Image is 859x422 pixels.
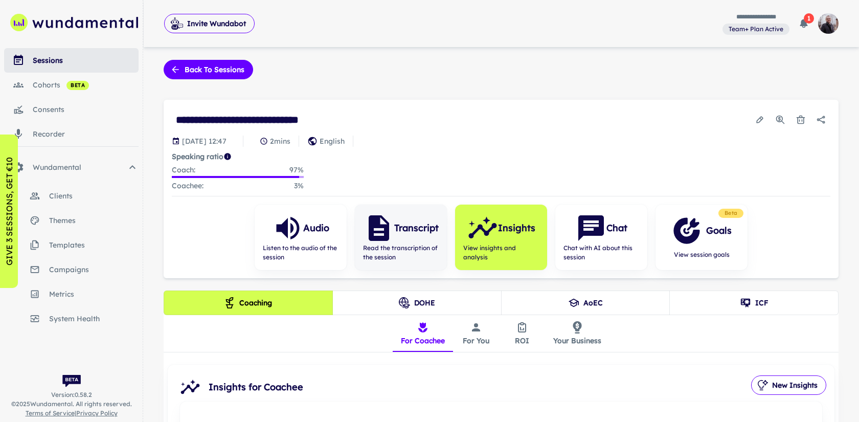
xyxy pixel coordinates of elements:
[545,315,609,352] button: Your Business
[294,180,304,192] p: 3 %
[33,162,126,173] span: Wundamental
[669,291,839,315] button: ICF
[49,313,139,324] span: system health
[463,243,539,262] span: View insights and analysis
[4,282,139,306] a: metrics
[4,208,139,233] a: themes
[794,13,814,34] button: 1
[26,409,118,418] span: |
[393,315,609,352] div: insights tabs
[164,14,255,33] button: Invite Wundabot
[818,13,839,34] img: photoURL
[355,205,447,270] button: TranscriptRead the transcription of the session
[263,243,338,262] span: Listen to the audio of the session
[164,60,253,79] button: Back to sessions
[270,136,290,147] p: 2 mins
[563,243,639,262] span: Chat with AI about this session
[751,110,769,129] button: Edit session
[792,110,810,129] button: Delete session
[303,221,329,235] h6: Audio
[172,152,223,161] strong: Speaking ratio
[33,55,139,66] div: sessions
[722,23,789,35] a: View and manage your current plan and billing details.
[499,315,545,352] button: ROI
[49,215,139,226] span: themes
[3,157,15,265] p: GIVE 3 SESSIONS, GET €10
[11,399,132,409] span: © 2025 Wundamental. All rights reserved.
[720,209,741,217] span: Beta
[76,409,118,417] a: Privacy Policy
[255,205,347,270] button: AudioListen to the audio of the session
[223,152,232,161] svg: Coach/coachee ideal ratio of speaking is roughly 20:80. Mentor/mentee ideal ratio of speaking is ...
[51,390,92,399] span: Version: 0.58.2
[453,315,499,352] button: For You
[4,122,139,146] a: recorder
[751,379,826,389] span: Generate new variation of insights
[812,110,830,129] button: Share session
[606,221,627,235] h6: Chat
[26,409,75,417] a: Terms of Service
[4,48,139,73] a: sessions
[164,13,255,34] span: Invite Wundabot to record a meeting
[363,243,439,262] span: Read the transcription of the session
[4,155,139,180] div: Wundamental
[172,180,204,192] p: Coachee :
[49,190,139,202] span: clients
[49,239,139,251] span: templates
[671,250,732,259] span: View session goals
[498,221,535,235] h6: Insights
[33,104,139,115] div: consents
[172,164,195,176] p: Coach :
[66,81,89,90] span: beta
[209,380,751,394] span: Insights for Coachee
[49,264,139,275] span: campaigns
[4,257,139,282] a: campaigns
[49,288,139,300] span: metrics
[332,291,502,315] button: DOHE
[4,97,139,122] a: consents
[4,233,139,257] a: templates
[182,136,227,147] p: Session date
[33,79,139,91] div: cohorts
[4,73,139,97] a: cohorts beta
[655,205,748,270] button: GoalsView session goals
[164,291,333,315] button: Coaching
[393,315,453,352] button: For Coachee
[751,375,826,395] button: New Insights
[501,291,670,315] button: AoEC
[394,221,439,235] h6: Transcript
[4,184,139,208] a: clients
[289,164,304,176] p: 97 %
[320,136,345,147] p: English
[804,13,814,24] span: 1
[725,25,787,34] span: Team+ Plan Active
[771,110,789,129] button: Usage Statistics
[706,224,732,238] h6: Goals
[555,205,647,270] button: ChatChat with AI about this session
[455,205,547,270] button: InsightsView insights and analysis
[33,128,139,140] div: recorder
[4,306,139,331] a: system health
[722,24,789,34] span: View and manage your current plan and billing details.
[164,291,839,315] div: theme selection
